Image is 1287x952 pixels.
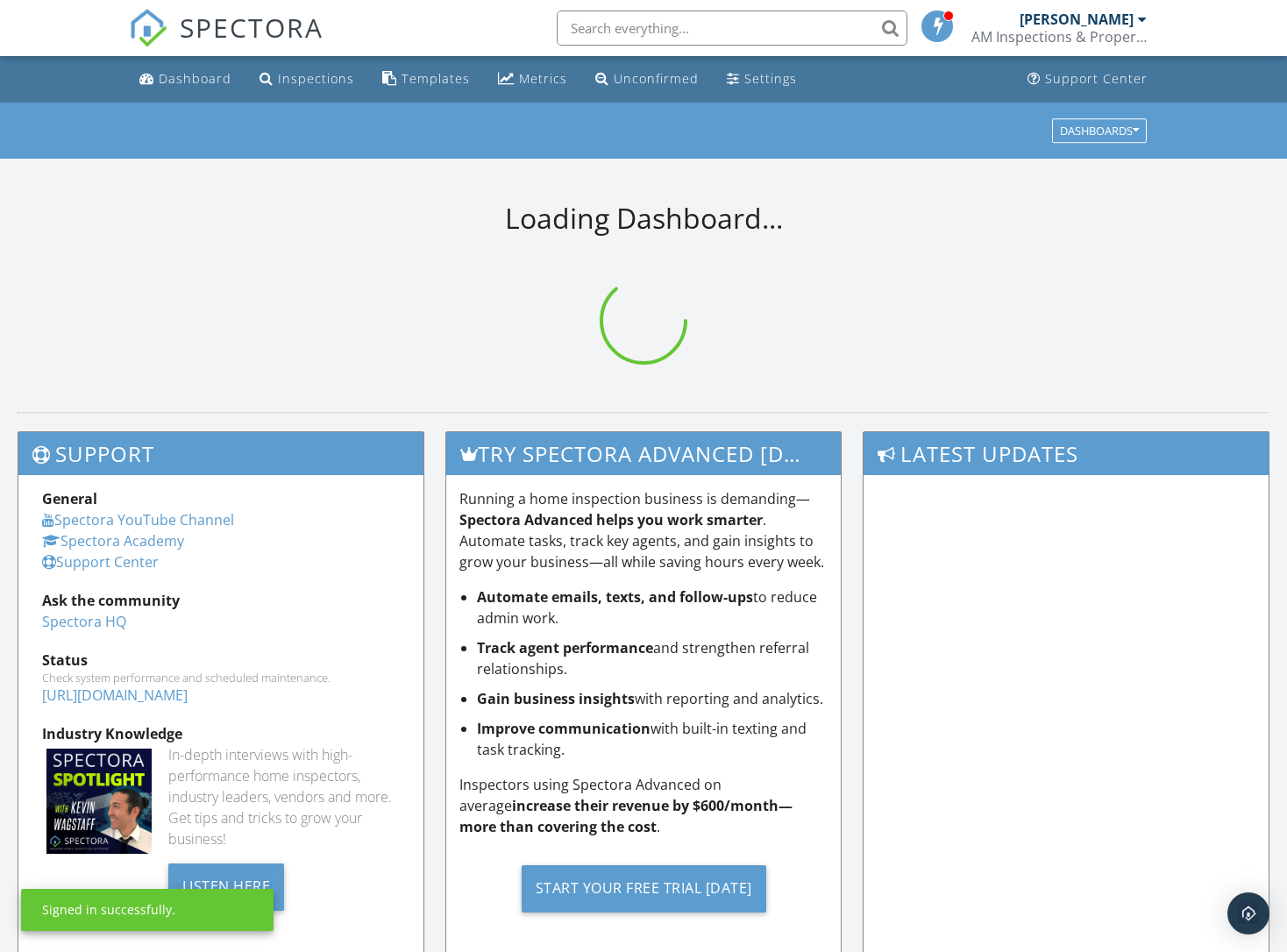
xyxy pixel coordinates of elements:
[168,863,285,911] div: Listen Here
[522,865,766,913] div: Start Your Free Trial [DATE]
[129,9,167,47] img: The Best Home Inspection Software - Spectora
[375,63,477,96] a: Templates
[446,432,841,475] h3: Try spectora advanced [DATE]
[477,637,828,679] li: and strengthen referral relationships.
[744,70,797,87] div: Settings
[491,63,574,96] a: Metrics
[42,489,97,508] strong: General
[477,719,651,738] strong: Improve communication
[42,686,188,705] a: [URL][DOMAIN_NAME]
[477,689,635,708] strong: Gain business insights
[1020,11,1134,28] div: [PERSON_NAME]
[557,11,907,46] input: Search everything...
[1227,892,1269,934] div: Open Intercom Messenger
[168,876,285,895] a: Listen Here
[18,432,423,475] h3: Support
[477,587,753,607] strong: Automate emails, texts, and follow-ups
[477,688,828,709] li: with reporting and analytics.
[459,796,793,836] strong: increase their revenue by $600/month—more than covering the cost
[42,590,400,611] div: Ask the community
[168,744,400,849] div: In-depth interviews with high-performance home inspectors, industry leaders, vendors and more. Ge...
[1052,118,1147,143] button: Dashboards
[519,70,567,87] div: Metrics
[46,749,152,854] img: Spectoraspolightmain
[459,851,828,926] a: Start Your Free Trial [DATE]
[720,63,804,96] a: Settings
[1045,70,1148,87] div: Support Center
[971,28,1147,46] div: AM Inspections & Property Services, LLC
[477,718,828,760] li: with built-in texting and task tracking.
[864,432,1269,475] h3: Latest Updates
[42,531,184,551] a: Spectora Academy
[42,650,400,671] div: Status
[1020,63,1155,96] a: Support Center
[477,586,828,629] li: to reduce admin work.
[588,63,706,96] a: Unconfirmed
[42,671,400,685] div: Check system performance and scheduled maintenance.
[1060,124,1139,137] div: Dashboards
[459,510,763,529] strong: Spectora Advanced helps you work smarter
[42,901,175,919] div: Signed in successfully.
[278,70,354,87] div: Inspections
[42,612,126,631] a: Spectora HQ
[402,70,470,87] div: Templates
[42,552,159,572] a: Support Center
[132,63,238,96] a: Dashboard
[614,70,699,87] div: Unconfirmed
[42,723,400,744] div: Industry Knowledge
[129,24,324,60] a: SPECTORA
[459,774,828,837] p: Inspectors using Spectora Advanced on average .
[252,63,361,96] a: Inspections
[459,488,828,572] p: Running a home inspection business is demanding— . Automate tasks, track key agents, and gain ins...
[180,9,324,46] span: SPECTORA
[42,510,234,529] a: Spectora YouTube Channel
[477,638,653,657] strong: Track agent performance
[159,70,231,87] div: Dashboard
